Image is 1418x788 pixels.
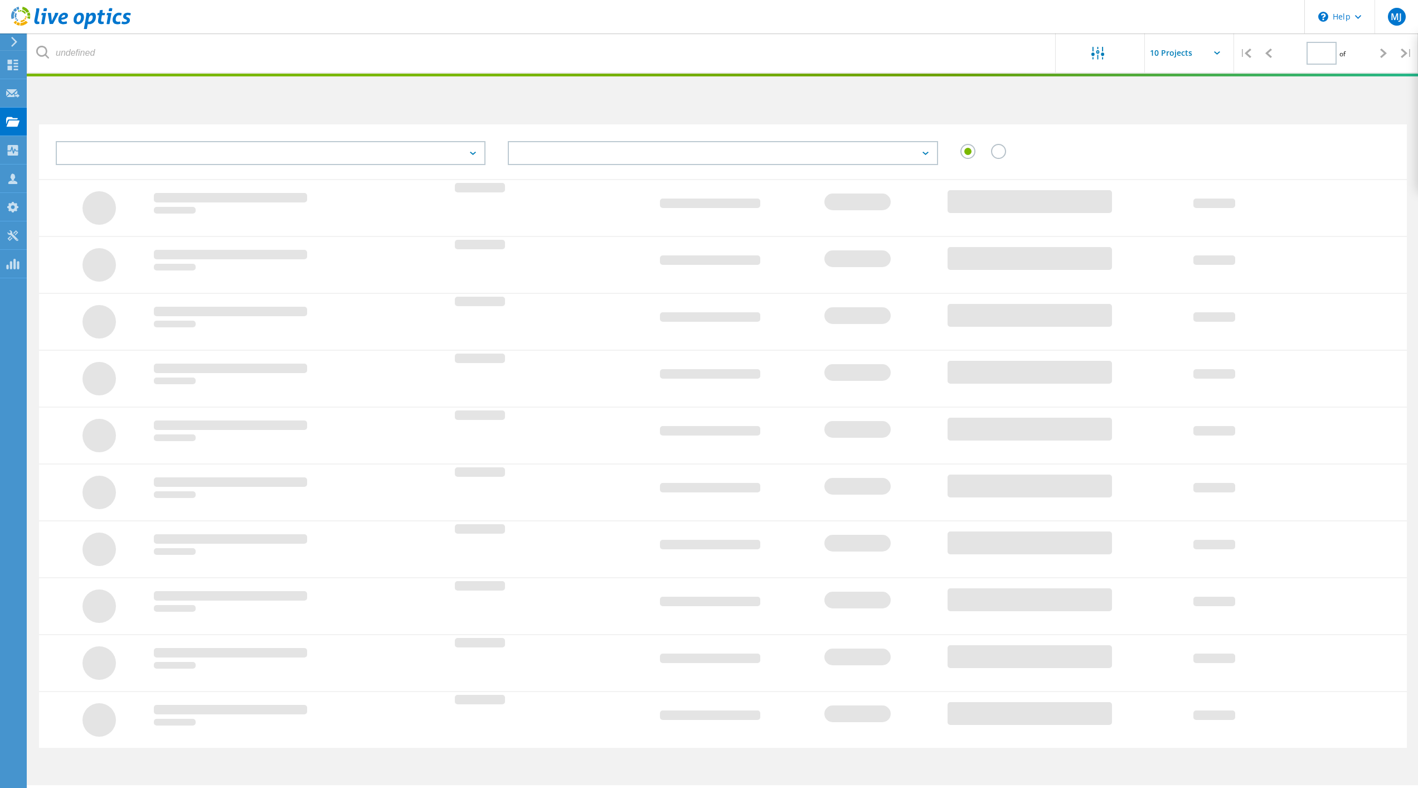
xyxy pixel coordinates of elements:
div: | [1395,33,1418,73]
svg: \n [1318,12,1328,22]
a: Live Optics Dashboard [11,23,131,31]
span: MJ [1391,12,1402,21]
div: | [1234,33,1257,73]
input: undefined [28,33,1056,72]
span: of [1339,49,1346,59]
